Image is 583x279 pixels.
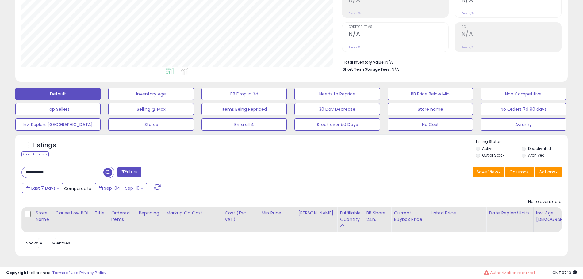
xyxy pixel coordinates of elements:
[509,169,529,175] span: Columns
[139,210,161,216] div: Repricing
[15,88,101,100] button: Default
[473,167,504,177] button: Save View
[481,88,566,100] button: Non Competitive
[462,11,474,15] small: Prev: N/A
[340,210,361,223] div: Fulfillable Quantity
[53,207,92,232] th: CSV column name: cust_attr_5_Cause Low ROI
[349,11,361,15] small: Prev: N/A
[349,46,361,49] small: Prev: N/A
[394,210,425,223] div: Current Buybox Price
[201,118,287,131] button: Brita all 4
[117,167,141,177] button: Filters
[366,210,389,223] div: BB Share 24h.
[294,88,380,100] button: Needs to Reprice
[79,270,106,276] a: Privacy Policy
[6,270,106,276] div: seller snap | |
[201,88,287,100] button: BB Drop in 7d
[552,270,577,276] span: 2025-09-18 07:13 GMT
[462,25,561,29] span: ROI
[535,167,562,177] button: Actions
[482,153,504,158] label: Out of Stock
[15,118,101,131] button: Inv. Replen. [GEOGRAPHIC_DATA].
[431,210,484,216] div: Listed Price
[490,270,535,276] span: Authorization required
[392,66,399,72] span: N/A
[343,60,385,65] b: Total Inventory Value:
[224,210,256,223] div: Cost (Exc. VAT)
[476,139,568,145] p: Listing States:
[482,146,493,151] label: Active
[261,210,293,216] div: Min Price
[294,118,380,131] button: Stock over 90 Days
[64,186,92,192] span: Compared to:
[462,31,561,39] h2: N/A
[52,270,79,276] a: Terms of Use
[343,58,557,65] li: N/A
[21,151,49,157] div: Clear All Filters
[6,270,29,276] strong: Copyright
[108,118,194,131] button: Stores
[388,103,473,115] button: Store name
[15,103,101,115] button: Top Sellers
[343,67,391,72] b: Short Term Storage Fees:
[108,103,194,115] button: Selling @ Max
[294,103,380,115] button: 30 Day Decrease
[95,210,106,216] div: Title
[489,210,531,216] div: Date Replen/Units
[528,146,551,151] label: Deactivated
[36,210,50,223] div: Store Name
[349,25,448,29] span: Ordered Items
[528,199,562,205] div: No relevant data
[201,103,287,115] button: Items Being Repriced
[31,185,56,191] span: Last 7 Days
[528,153,545,158] label: Archived
[486,207,534,232] th: CSV column name: cust_attr_4_Date Replen/Units
[349,31,448,39] h2: N/A
[22,183,63,193] button: Last 7 Days
[95,183,147,193] button: Sep-04 - Sep-10
[388,118,473,131] button: No Cost
[166,210,219,216] div: Markup on Cost
[33,141,56,150] h5: Listings
[111,210,133,223] div: Ordered Items
[104,185,140,191] span: Sep-04 - Sep-10
[26,240,70,246] span: Show: entries
[462,46,474,49] small: Prev: N/A
[481,103,566,115] button: No Orders 7d 90 days
[505,167,534,177] button: Columns
[164,207,222,232] th: The percentage added to the cost of goods (COGS) that forms the calculator for Min & Max prices.
[298,210,335,216] div: [PERSON_NAME]
[388,88,473,100] button: BB Price Below Min
[108,88,194,100] button: Inventory Age
[481,118,566,131] button: Avrumy
[56,210,90,216] div: Cause Low ROI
